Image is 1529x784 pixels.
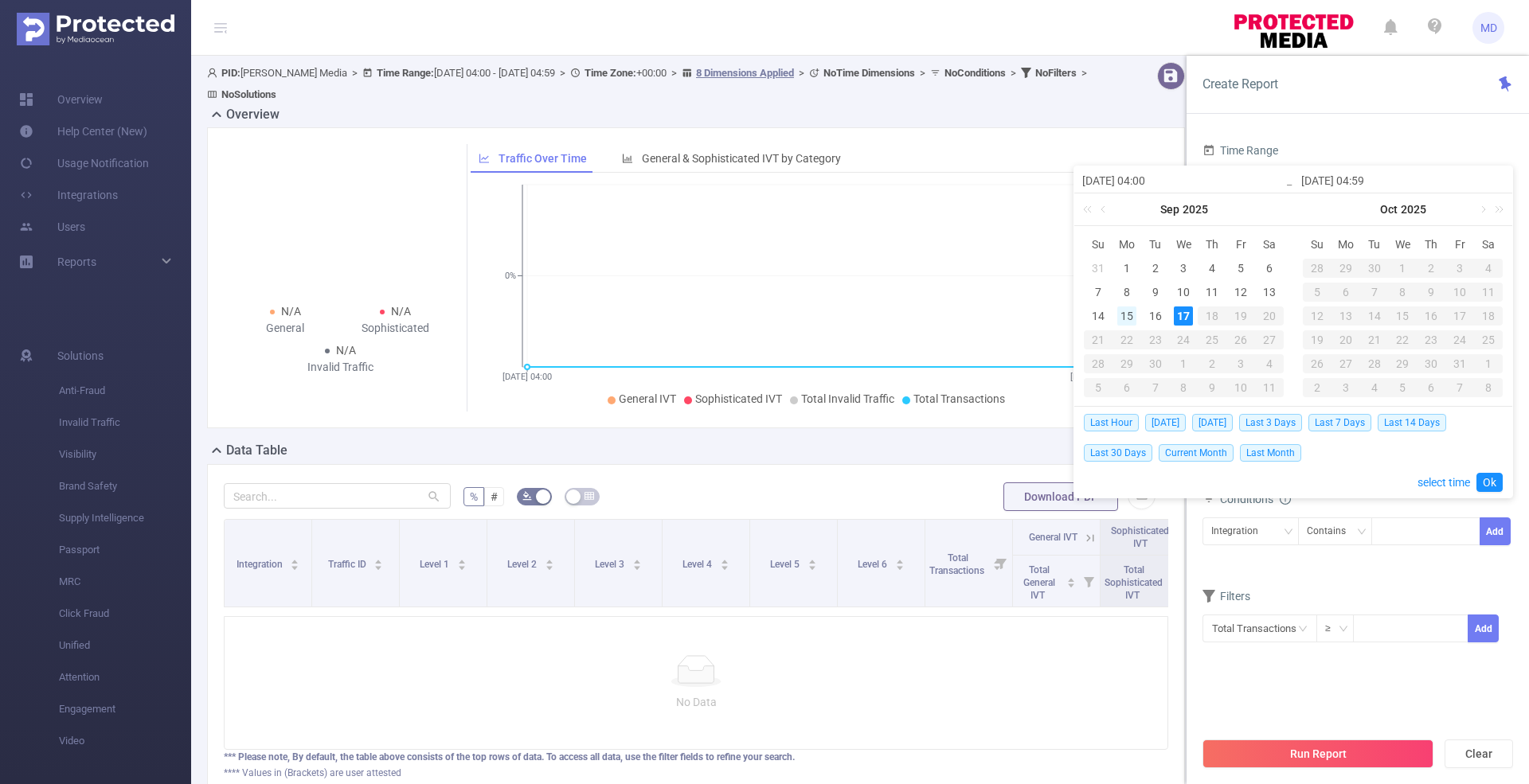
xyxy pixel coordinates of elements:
td: October 4, 2025 [1474,256,1503,280]
div: 21 [1360,330,1389,349]
div: 2 [1303,378,1332,397]
a: Oct [1378,193,1399,225]
b: No Filters [1035,67,1077,79]
span: Traffic Over Time [499,152,587,165]
td: September 30, 2025 [1141,352,1170,376]
div: 23 [1141,330,1170,349]
td: September 16, 2025 [1141,304,1170,328]
div: 25 [1474,330,1503,349]
td: August 31, 2025 [1084,256,1113,280]
a: 2025 [1181,193,1210,225]
td: October 24, 2025 [1445,328,1474,352]
td: October 1, 2025 [1389,256,1418,280]
i: Filter menu [990,520,1012,607]
span: Anti-Fraud [59,375,191,407]
span: > [347,67,362,79]
th: Tue [1360,232,1389,256]
span: Last 30 Days [1084,444,1152,462]
td: November 2, 2025 [1303,376,1332,400]
span: Fr [1226,237,1255,252]
span: MRC [59,566,191,598]
div: 29 [1389,354,1418,373]
i: icon: down [1357,527,1367,538]
td: October 9, 2025 [1417,280,1445,304]
input: Start date [1082,171,1285,190]
tspan: 0% [505,271,516,282]
i: icon: user [207,68,221,78]
div: 10 [1445,283,1474,302]
span: Th [1198,237,1226,252]
td: September 23, 2025 [1141,328,1170,352]
div: 24 [1170,330,1199,349]
td: November 1, 2025 [1474,352,1503,376]
td: October 30, 2025 [1417,352,1445,376]
div: 30 [1360,259,1389,278]
div: 23 [1417,330,1445,349]
td: October 11, 2025 [1474,280,1503,304]
div: ≥ [1325,615,1342,642]
span: Supply Intelligence [59,502,191,534]
div: 4 [1360,378,1389,397]
div: 8 [1117,283,1136,302]
div: 30 [1141,354,1170,373]
span: We [1389,237,1418,252]
span: Brand Safety [59,470,191,502]
div: 8 [1170,378,1199,397]
span: Video [59,725,191,757]
div: 28 [1303,259,1332,278]
span: Mo [1113,237,1141,252]
th: Mon [1113,232,1141,256]
td: September 8, 2025 [1113,280,1141,304]
td: October 6, 2025 [1332,280,1360,304]
div: 29 [1332,259,1360,278]
span: Last 14 Days [1378,414,1446,431]
th: Thu [1198,232,1226,256]
span: Visibility [59,439,191,470]
span: Sa [1255,237,1284,252]
button: Add [1468,614,1499,642]
td: October 4, 2025 [1255,352,1284,376]
span: Sa [1474,237,1503,252]
i: icon: bg-colors [522,491,532,501]
div: 5 [1389,378,1418,397]
div: Contains [1307,518,1357,544]
div: 4 [1474,259,1503,278]
th: Wed [1389,232,1418,256]
div: 3 [1445,259,1474,278]
td: September 4, 2025 [1198,256,1226,280]
div: 13 [1260,283,1279,302]
a: Integrations [19,179,118,211]
td: October 31, 2025 [1445,352,1474,376]
input: Search... [224,483,451,509]
a: Users [19,211,85,243]
span: Total Transactions [913,392,1005,405]
td: November 5, 2025 [1389,376,1418,400]
td: September 22, 2025 [1113,328,1141,352]
span: MD [1480,12,1497,44]
a: Next year (Control + right) [1486,193,1507,225]
b: Time Zone: [585,67,636,79]
span: Last 7 Days [1308,414,1371,431]
td: September 30, 2025 [1360,256,1389,280]
td: September 7, 2025 [1084,280,1113,304]
td: September 9, 2025 [1141,280,1170,304]
span: > [915,67,930,79]
div: 7 [1089,283,1108,302]
u: 8 Dimensions Applied [696,67,794,79]
span: Sophisticated IVT [695,392,782,405]
td: October 8, 2025 [1170,376,1199,400]
td: November 4, 2025 [1360,376,1389,400]
td: September 29, 2025 [1113,352,1141,376]
i: icon: table [585,491,594,501]
i: icon: down [1339,624,1348,635]
span: > [1006,67,1021,79]
td: October 2, 2025 [1417,256,1445,280]
th: Fri [1226,232,1255,256]
td: October 11, 2025 [1255,376,1284,400]
th: Tue [1141,232,1170,256]
td: September 3, 2025 [1170,256,1199,280]
span: > [667,67,682,79]
div: 18 [1198,306,1226,326]
span: N/A [391,305,411,318]
th: Sun [1303,232,1332,256]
